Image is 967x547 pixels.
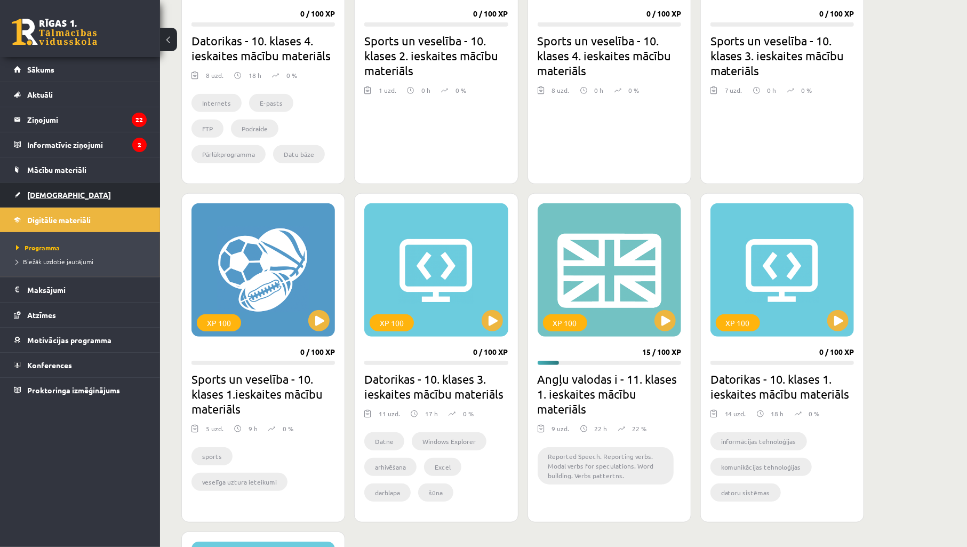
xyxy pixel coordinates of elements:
p: 18 h [771,409,784,418]
li: Pārlūkprogramma [191,145,266,163]
h2: Sports un veselība - 10. klases 3. ieskaites mācību materiāls [710,33,854,78]
span: Biežāk uzdotie jautājumi [16,257,93,266]
li: komunikācijas tehnoloģijas [710,458,812,476]
p: 22 % [633,424,647,433]
legend: Informatīvie ziņojumi [27,132,147,157]
li: datoru sistēmas [710,483,781,502]
li: E-pasts [249,94,293,112]
div: XP 100 [543,314,587,331]
p: 0 % [809,409,820,418]
div: XP 100 [197,314,241,331]
div: 7 uzd. [725,85,742,101]
div: 8 uzd. [552,85,570,101]
span: Mācību materiāli [27,165,86,175]
div: 1 uzd. [379,85,396,101]
div: 5 uzd. [206,424,223,440]
a: Mācību materiāli [14,157,147,182]
div: 11 uzd. [379,409,400,425]
li: Windows Explorer [412,432,486,450]
p: 0 h [595,85,604,95]
li: informācijas tehnoloģijas [710,432,807,450]
p: 0 h [768,85,777,95]
legend: Maksājumi [27,278,147,302]
span: Digitālie materiāli [27,215,91,225]
a: Sākums [14,57,147,82]
h2: Datorikas - 10. klases 1. ieskaites mācību materiāls [710,371,854,401]
p: 22 h [595,424,608,433]
a: Maksājumi [14,278,147,302]
li: Datne [364,432,404,450]
p: 17 h [425,409,438,418]
li: darblapa [364,483,411,502]
li: Datu bāze [273,145,325,163]
a: Motivācijas programma [14,328,147,352]
h2: Sports un veselība - 10. klases 1.ieskaites mācību materiāls [191,371,335,416]
a: [DEMOGRAPHIC_DATA] [14,183,147,207]
p: 0 % [463,409,474,418]
span: Aktuāli [27,90,53,99]
a: Rīgas 1. Tālmācības vidusskola [12,19,97,45]
li: Reported Speech. Reporting verbs. Modal verbs for speculations. Word building. Verbs pattertns. [538,447,674,485]
div: 14 uzd. [725,409,746,425]
p: 0 % [629,85,640,95]
div: 8 uzd. [206,70,223,86]
div: XP 100 [716,314,760,331]
span: Motivācijas programma [27,335,111,345]
p: 0 % [455,85,466,95]
h2: Sports un veselība - 10. klases 2. ieskaites mācību materiāls [364,33,508,78]
a: Digitālie materiāli [14,208,147,232]
span: Atzīmes [27,310,56,320]
p: 9 h [249,424,258,433]
span: Programma [16,243,60,252]
a: Biežāk uzdotie jautājumi [16,257,149,266]
div: 9 uzd. [552,424,570,440]
p: 0 % [283,424,293,433]
a: Atzīmes [14,303,147,327]
a: Ziņojumi22 [14,107,147,132]
li: FTP [191,120,223,138]
li: Podraide [231,120,278,138]
a: Konferences [14,353,147,377]
li: Internets [191,94,242,112]
li: Excel [424,458,461,476]
span: [DEMOGRAPHIC_DATA] [27,190,111,200]
li: arhivēšana [364,458,417,476]
a: Proktoringa izmēģinājums [14,378,147,402]
a: Aktuāli [14,82,147,107]
h2: Datorikas - 10. klases 3. ieskaites mācību materiāls [364,371,508,401]
a: Programma [16,243,149,252]
h2: Angļu valodas i - 11. klases 1. ieskaites mācību materiāls [538,371,681,416]
span: Konferences [27,360,72,370]
a: Informatīvie ziņojumi2 [14,132,147,157]
h2: Datorikas - 10. klases 4. ieskaites mācību materiāls [191,33,335,63]
p: 0 % [286,70,297,80]
div: XP 100 [370,314,414,331]
span: Proktoringa izmēģinājums [27,385,120,395]
p: 0 h [421,85,430,95]
legend: Ziņojumi [27,107,147,132]
span: Sākums [27,65,54,74]
li: veselīga uztura ieteikumi [191,473,287,491]
p: 18 h [249,70,261,80]
p: 0 % [802,85,812,95]
i: 22 [132,113,147,127]
li: šūna [418,483,453,502]
i: 2 [132,138,147,152]
li: sports [191,447,233,465]
h2: Sports un veselība - 10. klases 4. ieskaites mācību materiāls [538,33,681,78]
